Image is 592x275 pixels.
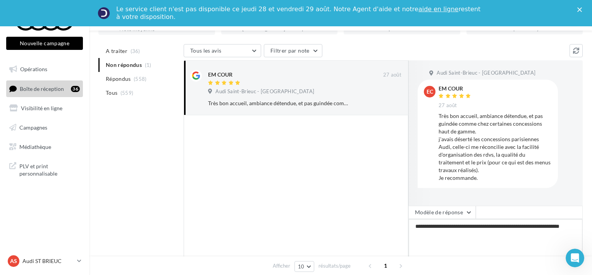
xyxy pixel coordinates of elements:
span: (559) [120,90,134,96]
div: 36 [71,86,80,92]
span: Médiathèque [19,143,51,150]
span: PLV et print personnalisable [19,161,80,178]
span: 27 août [439,102,457,109]
span: 10 [298,263,305,270]
div: EM COUR [208,71,232,79]
span: Tous les avis [190,47,222,54]
a: Campagnes [5,120,84,136]
a: aide en ligne [418,5,458,13]
span: Audi Saint-Brieuc - [GEOGRAPHIC_DATA] [437,70,535,77]
span: Opérations [20,66,47,72]
span: A traiter [106,47,127,55]
span: Répondus [106,75,131,83]
p: Audi ST BRIEUC [22,257,74,265]
span: Audi Saint-Brieuc - [GEOGRAPHIC_DATA] [215,88,314,95]
button: 10 [294,261,314,272]
div: Très bon accueil, ambiance détendue, et pas guindée comme chez certaines concessions haut de gamm... [208,99,351,107]
span: EC [427,88,433,96]
span: résultats/page [318,262,351,270]
a: AS Audi ST BRIEUC [6,254,83,268]
button: Filtrer par note [264,44,322,57]
div: Fermer [577,7,585,12]
div: Le service client n'est pas disponible ce jeudi 28 et vendredi 29 août. Notre Agent d'aide et not... [116,5,482,21]
button: Tous les avis [184,44,261,57]
a: Opérations [5,61,84,77]
span: Afficher [273,262,290,270]
span: Visibilité en ligne [21,105,62,111]
span: Campagnes [19,124,47,131]
img: Profile image for Service-Client [98,7,110,19]
a: Boîte de réception36 [5,80,84,97]
span: 27 août [383,72,401,79]
div: EM COUR [439,86,473,91]
span: (558) [134,76,147,82]
a: Médiathèque [5,139,84,155]
button: Nouvelle campagne [6,37,83,50]
a: Visibilité en ligne [5,100,84,116]
span: Boîte de réception [20,85,64,92]
span: AS [10,257,17,265]
button: Modèle de réponse [408,206,476,219]
iframe: Intercom live chat [566,249,584,267]
span: 1 [379,260,392,272]
span: (36) [131,48,140,54]
div: Très bon accueil, ambiance détendue, et pas guindée comme chez certaines concessions haut de gamm... [439,112,552,182]
a: PLV et print personnalisable [5,158,84,181]
span: Tous [106,89,117,97]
